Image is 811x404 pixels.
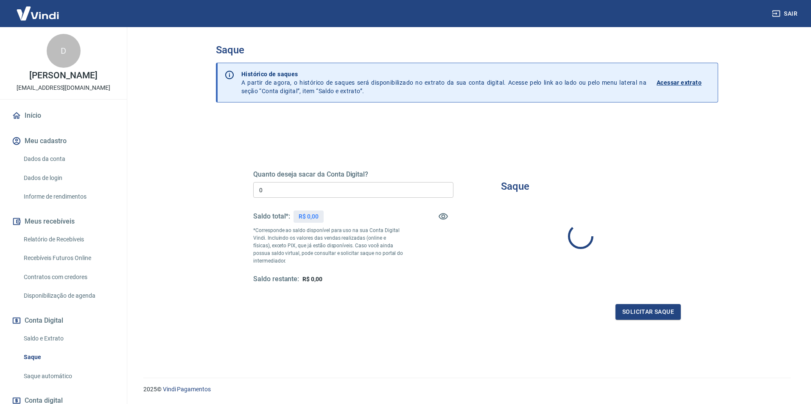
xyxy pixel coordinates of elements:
[657,70,711,95] a: Acessar extrato
[10,212,117,231] button: Meus recebíveis
[253,212,290,221] h5: Saldo total*:
[302,276,322,282] span: R$ 0,00
[20,169,117,187] a: Dados de login
[20,249,117,267] a: Recebíveis Futuros Online
[615,304,681,320] button: Solicitar saque
[17,83,110,92] p: [EMAIL_ADDRESS][DOMAIN_NAME]
[253,170,453,179] h5: Quanto deseja sacar da Conta Digital?
[20,268,117,286] a: Contratos com credores
[253,227,403,265] p: *Corresponde ao saldo disponível para uso na sua Conta Digital Vindi. Incluindo os valores das ve...
[20,368,117,385] a: Saque automático
[299,212,319,221] p: R$ 0,00
[20,231,117,248] a: Relatório de Recebíveis
[163,386,211,393] a: Vindi Pagamentos
[20,349,117,366] a: Saque
[241,70,646,95] p: A partir de agora, o histórico de saques será disponibilizado no extrato da sua conta digital. Ac...
[20,188,117,205] a: Informe de rendimentos
[20,330,117,347] a: Saldo e Extrato
[20,150,117,168] a: Dados da conta
[20,287,117,304] a: Disponibilização de agenda
[501,180,529,192] h3: Saque
[10,132,117,150] button: Meu cadastro
[241,70,646,78] p: Histórico de saques
[770,6,801,22] button: Sair
[10,106,117,125] a: Início
[253,275,299,284] h5: Saldo restante:
[216,44,718,56] h3: Saque
[143,385,791,394] p: 2025 ©
[10,311,117,330] button: Conta Digital
[657,78,702,87] p: Acessar extrato
[47,34,81,68] div: D
[10,0,65,26] img: Vindi
[29,71,97,80] p: [PERSON_NAME]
